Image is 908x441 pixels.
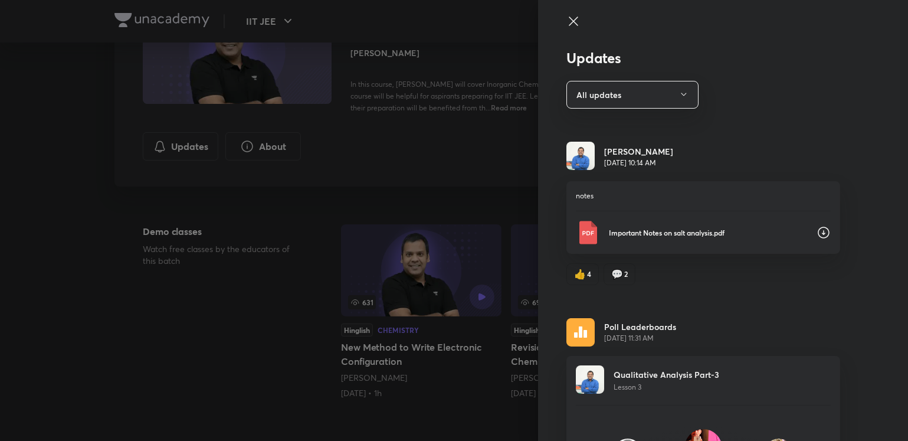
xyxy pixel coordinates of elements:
span: comment [611,269,623,279]
h3: Updates [566,50,840,67]
span: 4 [587,269,591,279]
p: Poll Leaderboards [604,321,676,333]
p: [DATE] 10:14 AM [604,158,673,168]
img: Avatar [566,142,595,170]
p: Qualitative Analysis Part-3 [614,368,719,381]
img: Pdf [576,221,599,244]
button: All updates [566,81,699,109]
img: Avatar [576,365,604,394]
p: notes [576,191,831,201]
p: Important Notes on salt analysis.pdf [609,227,807,238]
h6: [PERSON_NAME] [604,145,673,158]
span: like [574,269,586,279]
span: [DATE] 11:31 AM [604,333,676,344]
span: Lesson 3 [614,383,641,391]
span: 2 [624,269,628,279]
img: rescheduled [566,318,595,347]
